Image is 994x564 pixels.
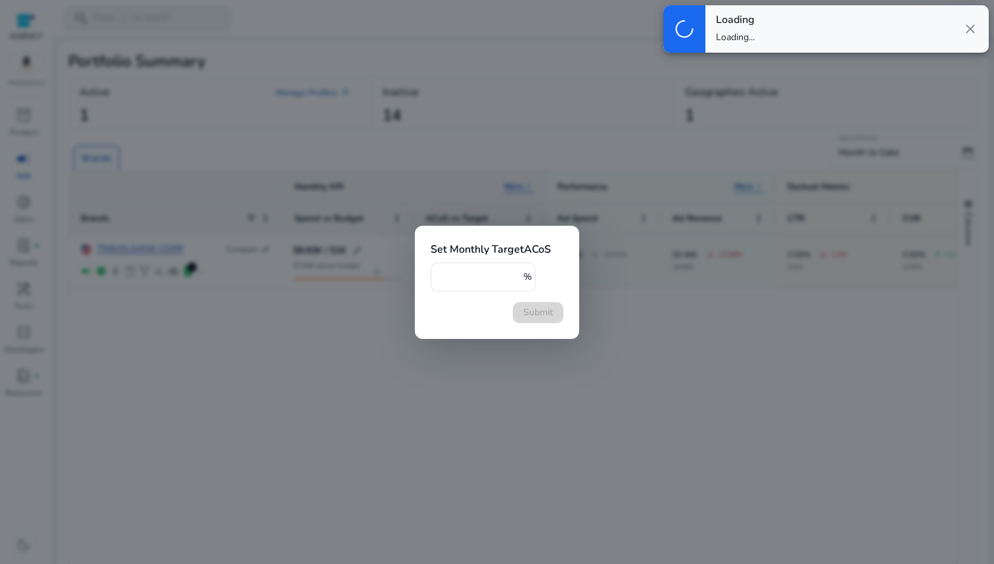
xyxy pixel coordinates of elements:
span: ACoS [524,242,551,257]
span: % [523,270,532,283]
p: Loading... [716,31,755,44]
h4: Loading [716,14,755,26]
span: close [962,21,978,37]
span: progress_activity [670,14,699,44]
p: Set Monthly Target [431,242,563,257]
